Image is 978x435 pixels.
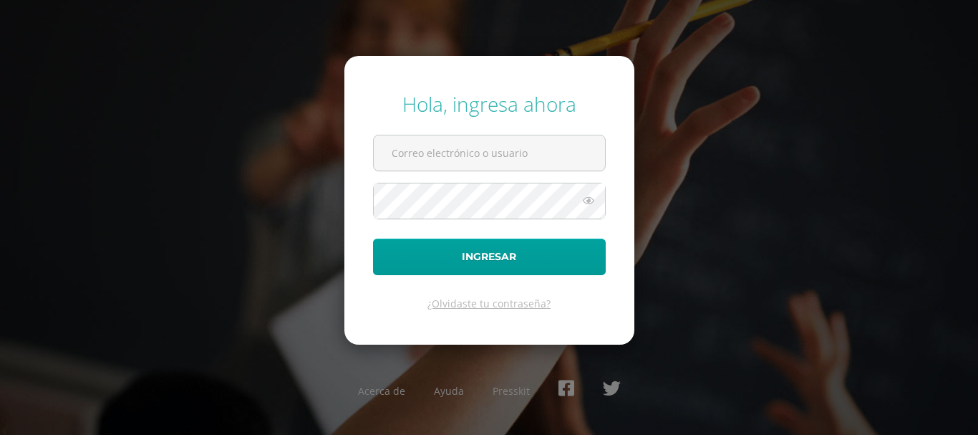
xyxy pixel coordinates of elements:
[427,297,551,310] a: ¿Olvidaste tu contraseña?
[373,239,606,275] button: Ingresar
[434,384,464,398] a: Ayuda
[373,90,606,118] div: Hola, ingresa ahora
[374,135,605,171] input: Correo electrónico o usuario
[493,384,530,398] a: Presskit
[358,384,405,398] a: Acerca de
